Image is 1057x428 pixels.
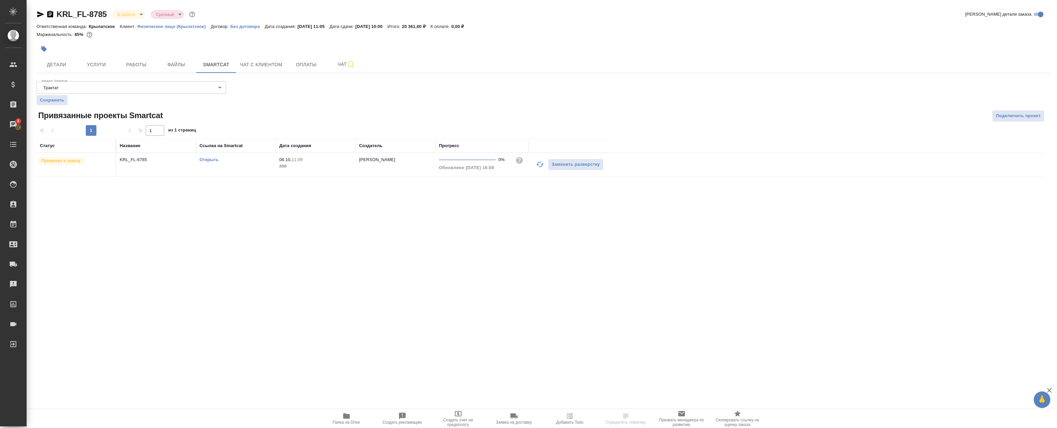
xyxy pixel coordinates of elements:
p: 11:09 [292,157,303,162]
span: Оплаты [290,61,322,69]
p: 2025 [279,163,352,170]
p: Договор: [211,24,230,29]
button: Скопировать ссылку для ЯМессенджера [37,10,45,18]
div: Создатель [359,142,382,149]
button: 2502.56 RUB; [85,30,94,39]
span: Обновлено [DATE] 16:09 [439,165,494,170]
p: [DATE] 10:00 [355,24,388,29]
div: В работе [112,10,145,19]
div: Трактат [37,81,226,94]
span: 8 [13,118,23,124]
p: Привязан к заказу [41,157,81,164]
button: Доп статусы указывают на важность/срочность заказа [188,10,197,19]
span: Привязанные проекты Smartcat [37,110,163,121]
button: 🙏 [1034,391,1050,408]
span: Работы [120,61,152,69]
button: Обновить прогресс [532,156,548,172]
p: Дата создания: [265,24,297,29]
p: Клиент: [120,24,137,29]
div: Дата создания [279,142,311,149]
p: Физическое лицо (Крылатское) [137,24,211,29]
span: Заменить разверстку [552,161,600,168]
p: К оплате: [431,24,452,29]
p: Крылатское [89,24,120,29]
p: Маржинальность: [37,32,74,37]
div: Прогресс [439,142,459,149]
button: Подключить проект [992,110,1044,122]
div: В работе [151,10,184,19]
p: 06.10, [279,157,292,162]
span: Чат с клиентом [240,61,282,69]
a: KRL_FL-8785 [57,10,107,19]
a: Физическое лицо (Крылатское) [137,23,211,29]
button: Заменить разверстку [548,159,603,170]
p: [PERSON_NAME] [359,157,395,162]
span: Детали [41,61,72,69]
div: 0% [498,156,510,163]
div: Статус [40,142,55,149]
span: Услуги [80,61,112,69]
button: Добавить тэг [37,42,51,56]
p: Дата сдачи: [330,24,355,29]
div: Ссылка на Smartcat [199,142,243,149]
button: Сохранить [37,95,67,105]
span: Чат [330,60,362,69]
p: 20 361,60 ₽ [402,24,431,29]
button: Трактат [41,85,61,91]
a: Без договора [230,23,265,29]
span: 🙏 [1036,393,1048,407]
p: KRL_FL-8785 [120,156,193,163]
p: Итого: [387,24,402,29]
p: 0,00 ₽ [452,24,469,29]
p: 85% [74,32,85,37]
span: Smartcat [200,61,232,69]
div: Название [120,142,140,149]
button: Скопировать ссылку [46,10,54,18]
span: из 1 страниц [168,126,196,136]
button: В работе [115,12,137,17]
p: [DATE] 11:05 [298,24,330,29]
span: Файлы [160,61,192,69]
a: 8 [2,116,25,133]
span: Подключить проект [996,112,1041,120]
a: Открыть [199,157,218,162]
span: [PERSON_NAME] детали заказа [965,11,1031,18]
button: Срочный [154,12,176,17]
span: Сохранить [40,97,64,104]
svg: Подписаться [347,61,355,69]
p: Без договора [230,24,265,29]
p: Ответственная команда: [37,24,89,29]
